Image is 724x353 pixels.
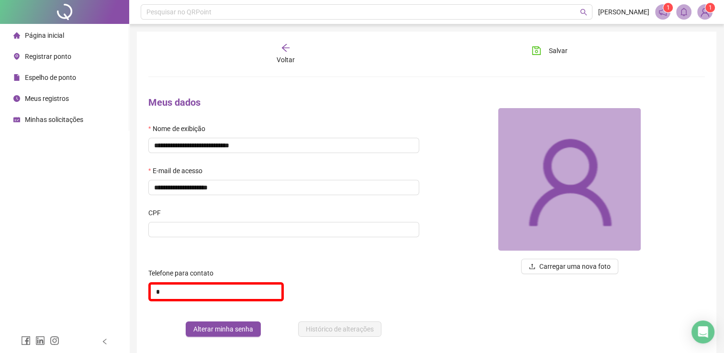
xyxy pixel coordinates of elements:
[277,56,295,64] span: Voltar
[13,53,20,60] span: environment
[679,8,688,16] span: bell
[13,116,20,123] span: schedule
[498,108,641,251] img: 73638
[13,74,20,81] span: file
[709,4,712,11] span: 1
[148,96,419,109] h4: Meus dados
[13,32,20,39] span: home
[298,321,381,337] button: Histórico de alterações
[705,3,715,12] sup: Atualize o seu contato no menu Meus Dados
[25,32,64,39] span: Página inicial
[532,46,541,55] span: save
[25,53,71,60] span: Registrar ponto
[35,336,45,345] span: linkedin
[25,74,76,81] span: Espelho de ponto
[549,45,568,56] span: Salvar
[148,208,167,218] label: CPF
[50,336,59,345] span: instagram
[539,261,611,272] span: Carregar uma nova foto
[667,4,670,11] span: 1
[281,43,290,53] span: arrow-left
[193,324,253,334] span: Alterar minha senha
[658,8,667,16] span: notification
[25,95,69,102] span: Meus registros
[691,320,714,343] div: Open Intercom Messenger
[148,268,220,278] label: Telefone para contato
[13,95,20,102] span: clock-circle
[101,338,108,345] span: left
[524,43,575,58] button: Salvar
[529,263,535,270] span: upload
[580,9,587,16] span: search
[148,123,211,134] label: Nome de exibição
[21,336,31,345] span: facebook
[25,116,83,123] span: Minhas solicitações
[663,3,673,12] sup: 1
[186,321,261,337] button: Alterar minha senha
[598,7,649,17] span: [PERSON_NAME]
[148,165,208,176] label: E-mail de acesso
[521,259,618,274] button: uploadCarregar uma nova foto
[698,5,712,19] img: 73638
